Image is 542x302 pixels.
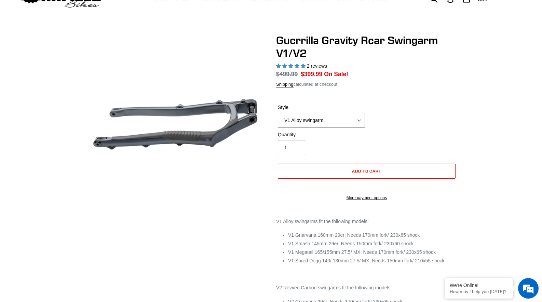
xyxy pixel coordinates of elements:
h1: Guerrilla Gravity Rear Swingarm V1/V2 [276,34,457,60]
p: V2 Revved Carbon swingarms fit the following models: [276,284,457,291]
span: Add to cart [352,168,382,174]
li: V1 Megatail 165/155mm 27.5/ MX: Needs 170mm fork/ 230x65 shock [288,249,457,256]
s: $499.99 [276,71,298,78]
span: 2 reviews [307,63,327,69]
label: Quantity [278,131,365,138]
p: V1 Alloy swingarms fit the following models: [276,218,457,225]
button: Add to cart [278,164,456,179]
li: V1 Gnarvana 160mm 29er: Needs 170mm fork/ 230x65 shock [288,232,457,239]
li: V1 Shred Dogg 140/ 130mm 27.5/ MX: Needs 150mm fork/ 210x55 shock [288,257,457,264]
p: How may I help you today? [450,289,508,294]
span: $399.99 [301,71,322,78]
span: 5.00 stars [276,63,307,69]
label: Style [278,104,365,111]
div: We're Online! [450,283,508,288]
a: More payment options [278,195,456,201]
li: V1 Smash 145mm 29er: Needs 150mm fork/ 230x60 shock [288,240,457,247]
div: calculated at checkout. [276,81,457,88]
span: On Sale! [324,70,348,79]
a: Shipping [276,82,294,87]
